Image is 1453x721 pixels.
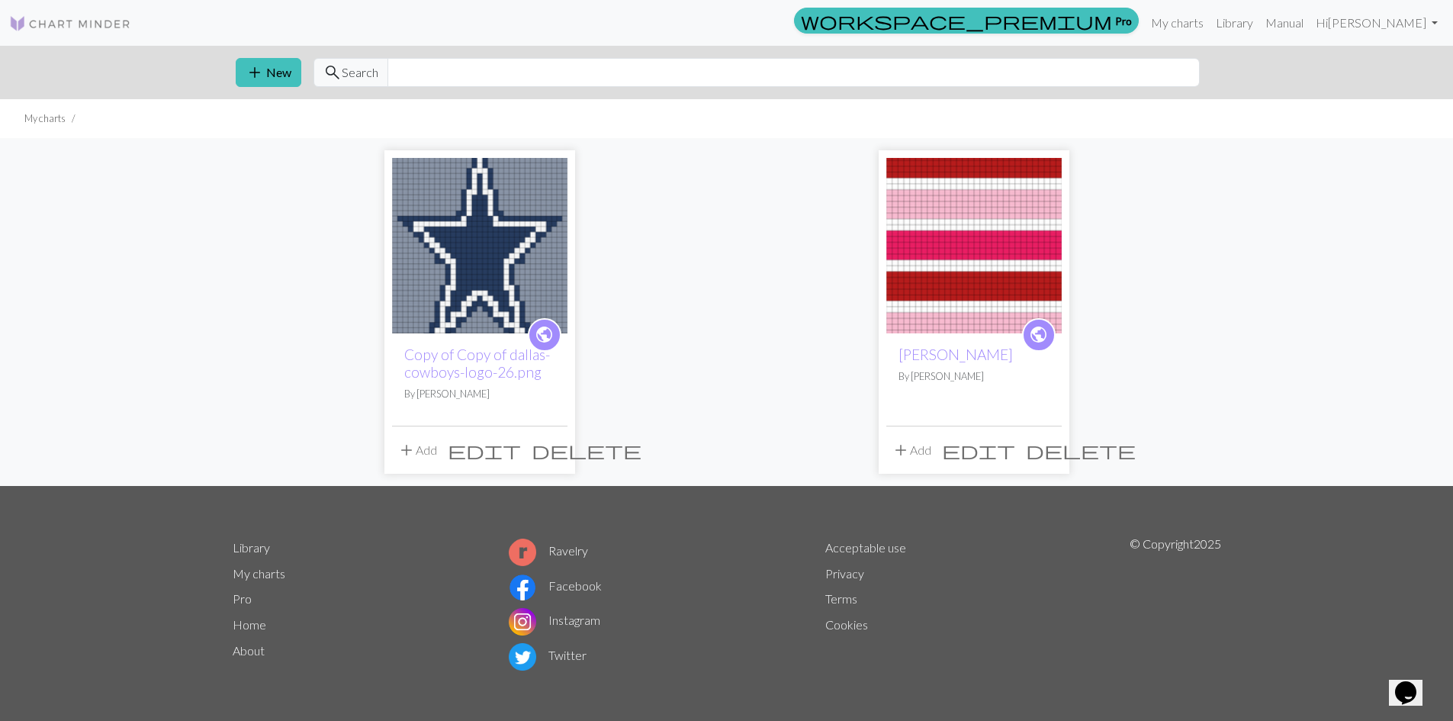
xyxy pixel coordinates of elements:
[942,441,1015,459] i: Edit
[233,617,266,632] a: Home
[1259,8,1310,38] a: Manual
[1389,660,1438,706] iframe: chat widget
[825,617,868,632] a: Cookies
[825,540,906,555] a: Acceptable use
[528,318,561,352] a: public
[392,158,567,333] img: dallas-cowboys-logo-26.png
[1029,320,1048,350] i: public
[1210,8,1259,38] a: Library
[448,441,521,459] i: Edit
[342,63,378,82] span: Search
[1130,535,1221,674] p: © Copyright 2025
[392,436,442,465] button: Add
[233,591,252,606] a: Pro
[509,543,588,558] a: Ravelry
[509,643,536,671] img: Twitter logo
[246,62,264,83] span: add
[392,237,567,251] a: dallas-cowboys-logo-26.png
[532,439,641,461] span: delete
[397,439,416,461] span: add
[526,436,647,465] button: Delete
[509,613,600,627] a: Instagram
[1029,323,1048,346] span: public
[794,8,1139,34] a: Pro
[1026,439,1136,461] span: delete
[1021,436,1141,465] button: Delete
[233,566,285,581] a: My charts
[942,439,1015,461] span: edit
[937,436,1021,465] button: Edit
[236,58,301,87] button: New
[1310,8,1444,38] a: Hi[PERSON_NAME]
[892,439,910,461] span: add
[442,436,526,465] button: Edit
[509,608,536,636] img: Instagram logo
[886,237,1062,251] a: Isabel
[825,566,864,581] a: Privacy
[1145,8,1210,38] a: My charts
[509,648,587,662] a: Twitter
[323,62,342,83] span: search
[9,14,131,33] img: Logo
[509,539,536,566] img: Ravelry logo
[1022,318,1056,352] a: public
[24,111,66,126] li: My charts
[886,158,1062,333] img: Isabel
[404,387,555,401] p: By [PERSON_NAME]
[898,369,1050,384] p: By [PERSON_NAME]
[801,10,1112,31] span: workspace_premium
[886,436,937,465] button: Add
[535,320,554,350] i: public
[509,578,602,593] a: Facebook
[233,643,265,658] a: About
[233,540,270,555] a: Library
[509,574,536,601] img: Facebook logo
[448,439,521,461] span: edit
[535,323,554,346] span: public
[825,591,857,606] a: Terms
[404,346,550,381] a: Copy of Copy of dallas-cowboys-logo-26.png
[898,346,1013,363] a: [PERSON_NAME]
